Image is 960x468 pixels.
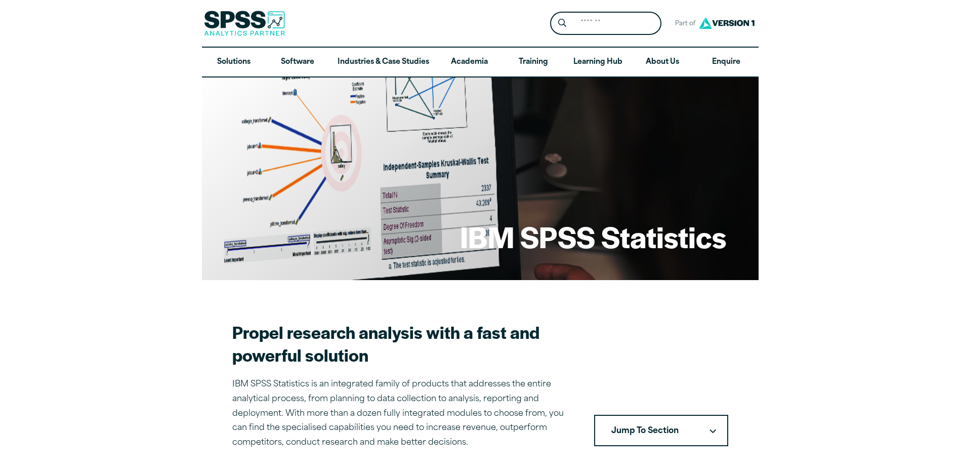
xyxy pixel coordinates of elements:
a: Industries & Case Studies [329,48,437,77]
a: Learning Hub [565,48,631,77]
p: IBM SPSS Statistics is an integrated family of products that addresses the entire analytical proc... [232,377,570,450]
svg: Search magnifying glass icon [558,19,566,27]
img: Version1 Logo [696,14,757,32]
a: Enquire [694,48,758,77]
h1: IBM SPSS Statistics [460,217,726,256]
span: Part of [670,17,696,31]
a: Academia [437,48,501,77]
img: SPSS Analytics Partner [204,11,285,36]
nav: Desktop version of site main menu [202,48,759,77]
svg: Downward pointing chevron [709,429,716,434]
a: Training [501,48,565,77]
a: Solutions [202,48,266,77]
a: About Us [631,48,694,77]
h2: Propel research analysis with a fast and powerful solution [232,321,570,366]
button: Search magnifying glass icon [553,14,571,33]
form: Site Header Search Form [550,12,661,35]
a: Software [266,48,329,77]
nav: Table of Contents [594,415,728,446]
button: Jump To SectionDownward pointing chevron [594,415,728,446]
